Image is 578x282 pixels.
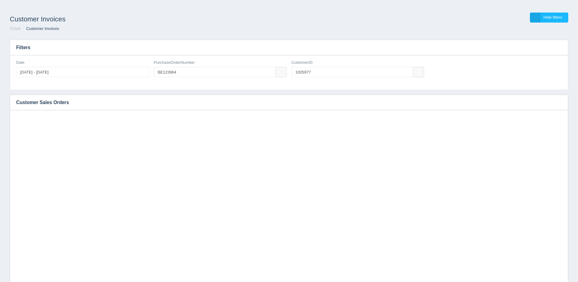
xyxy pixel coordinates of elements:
a: ITrack [10,26,21,31]
label: PurchaseOrderNumber [154,60,195,66]
a: Hide filters [530,13,568,23]
label: Date [16,60,24,66]
h3: Filters [10,40,568,55]
h3: Customer Sales Orders [10,95,559,110]
h1: Customer Invoices [10,13,289,26]
li: Customer Invoices [22,26,59,32]
label: CustomerID [292,60,313,66]
span: Hide filters [544,15,562,20]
